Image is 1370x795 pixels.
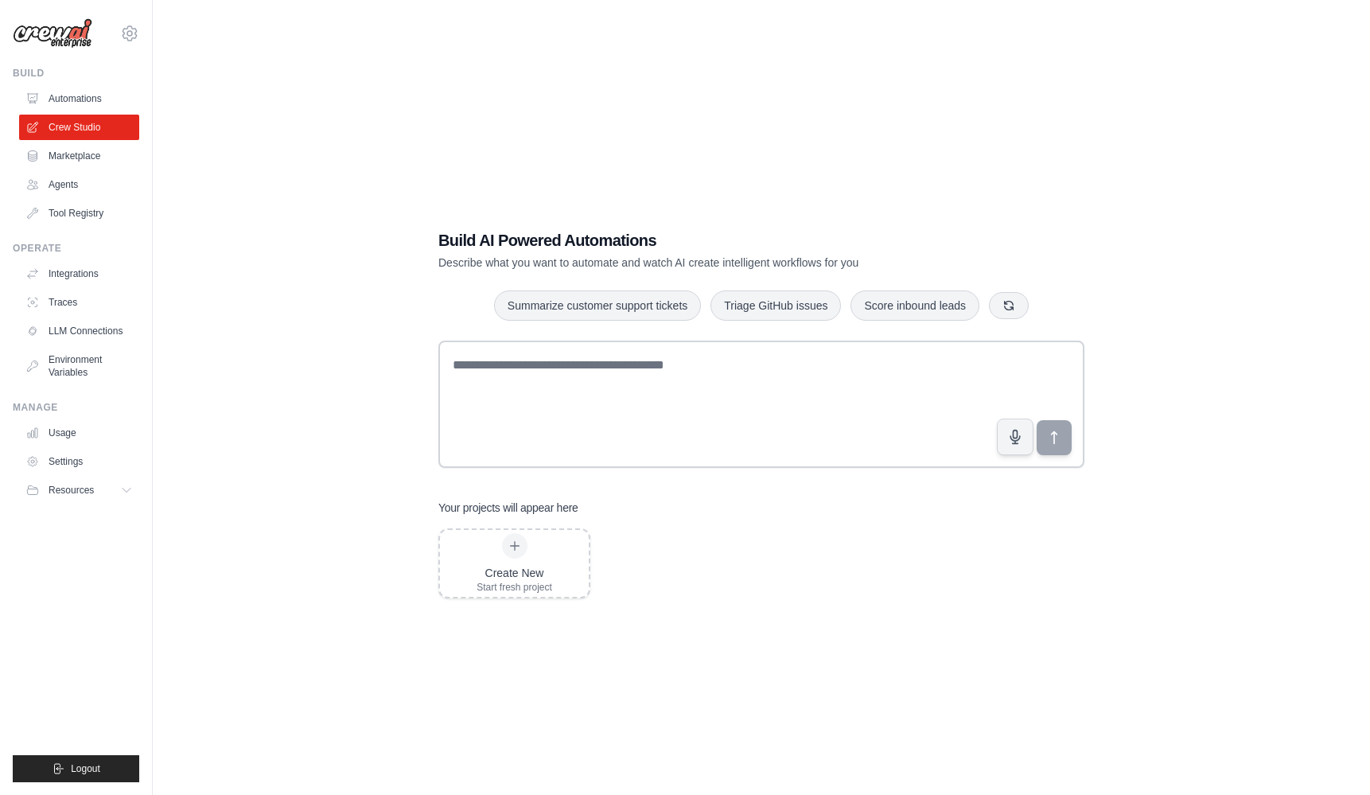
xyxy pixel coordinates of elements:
button: Logout [13,755,139,782]
div: Start fresh project [477,581,552,594]
a: Crew Studio [19,115,139,140]
p: Describe what you want to automate and watch AI create intelligent workflows for you [438,255,973,271]
h1: Build AI Powered Automations [438,229,973,251]
div: Operate [13,242,139,255]
a: Environment Variables [19,347,139,385]
a: Usage [19,420,139,446]
div: Build [13,67,139,80]
span: Logout [71,762,100,775]
button: Resources [19,477,139,503]
div: Manage [13,401,139,414]
a: Agents [19,172,139,197]
span: Resources [49,484,94,497]
a: Integrations [19,261,139,286]
button: Click to speak your automation idea [997,419,1033,455]
a: Settings [19,449,139,474]
button: Triage GitHub issues [710,290,841,321]
a: LLM Connections [19,318,139,344]
div: Create New [477,565,552,581]
button: Score inbound leads [850,290,979,321]
img: Logo [13,18,92,49]
a: Automations [19,86,139,111]
a: Tool Registry [19,201,139,226]
button: Summarize customer support tickets [494,290,701,321]
a: Traces [19,290,139,315]
a: Marketplace [19,143,139,169]
button: Get new suggestions [989,292,1029,319]
h3: Your projects will appear here [438,500,578,516]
